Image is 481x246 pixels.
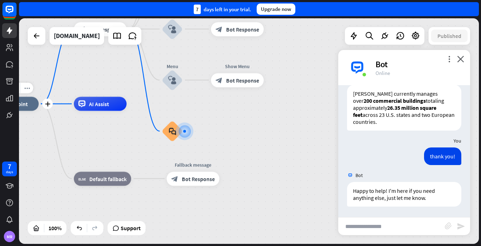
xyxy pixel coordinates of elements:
[257,4,295,15] div: Upgrade now
[457,56,464,62] i: close
[46,222,64,234] div: 100%
[6,170,13,175] div: days
[89,175,127,182] span: Default fallback
[353,90,455,125] p: [PERSON_NAME] currently manages over totaling approximately across 23 U.S. states and two Europea...
[457,222,465,231] i: send
[24,86,30,91] i: more_horiz
[78,26,85,33] i: block_bot_response
[161,161,225,168] div: Fallback message
[226,26,259,33] span: Bot Response
[89,26,122,33] span: Bot Response
[89,100,109,107] span: AI Assist
[226,77,259,84] span: Bot Response
[168,25,177,33] i: block_user_input
[2,162,17,176] a: 7 days
[169,127,176,135] i: block_faq
[194,5,251,14] div: days left in your trial.
[424,147,461,165] div: thank you!
[206,63,269,70] div: Show Menu
[69,12,132,19] div: Welcome to [PERSON_NAME]!
[171,175,178,182] i: block_bot_response
[216,77,223,84] i: block_bot_response
[121,222,141,234] span: Support
[194,5,201,14] div: 7
[431,30,468,42] button: Published
[376,59,462,70] div: Bot
[216,26,223,33] i: block_bot_response
[446,56,453,62] i: more_vert
[168,76,177,84] i: block_user_input
[151,12,193,19] div: FAQ
[6,3,27,24] button: Open LiveChat chat widget
[364,97,426,104] strong: 200 commercial buildings
[347,182,461,207] div: Happy to help! I'm here if you need anything else, just let me know.
[78,175,86,182] i: block_fallback
[151,63,193,70] div: Menu
[353,104,436,118] strong: 26.35 million square feet
[45,101,50,106] i: plus
[376,70,462,76] div: Online
[182,175,215,182] span: Bot Response
[445,222,452,229] i: block_attachment
[8,163,11,170] div: 7
[355,172,363,178] span: Bot
[4,231,15,242] div: MR
[454,138,461,144] span: You
[54,27,100,45] div: kessingerhunter.com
